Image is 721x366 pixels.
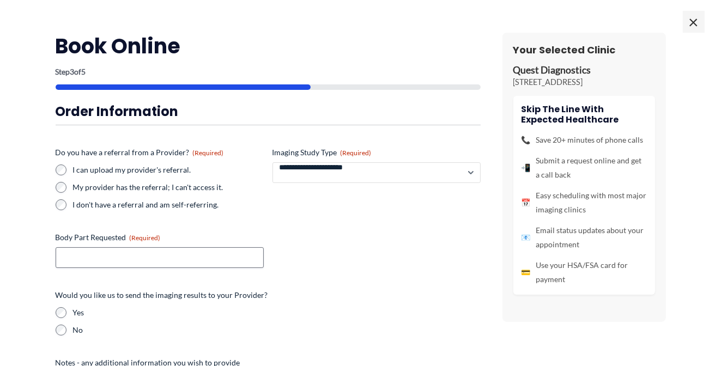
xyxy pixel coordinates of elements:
[683,11,705,33] span: ×
[73,325,481,335] label: No
[522,133,531,147] span: 📞
[522,230,531,245] span: 📧
[130,234,161,242] span: (Required)
[56,290,268,301] legend: Would you like us to send the imaging results to your Provider?
[82,67,86,76] span: 5
[73,199,264,210] label: I don't have a referral and am self-referring.
[522,104,647,125] h4: Skip the line with Expected Healthcare
[193,149,224,157] span: (Required)
[513,77,655,88] p: [STREET_ADDRESS]
[522,154,647,182] li: Submit a request online and get a call back
[522,258,647,286] li: Use your HSA/FSA card for payment
[522,188,647,217] li: Easy scheduling with most major imaging clinics
[522,196,531,210] span: 📅
[70,67,75,76] span: 3
[73,182,264,193] label: My provider has the referral; I can't access it.
[522,223,647,252] li: Email status updates about your appointment
[522,265,531,279] span: 💳
[56,103,481,120] h3: Order Information
[513,64,655,77] p: Quest Diagnostics
[56,232,264,243] label: Body Part Requested
[522,161,531,175] span: 📲
[56,68,481,76] p: Step of
[56,147,224,158] legend: Do you have a referral from a Provider?
[341,149,372,157] span: (Required)
[56,33,481,59] h2: Book Online
[272,147,481,158] label: Imaging Study Type
[513,44,655,56] h3: Your Selected Clinic
[522,133,647,147] li: Save 20+ minutes of phone calls
[73,164,264,175] label: I can upload my provider's referral.
[73,307,481,318] label: Yes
